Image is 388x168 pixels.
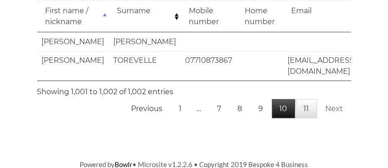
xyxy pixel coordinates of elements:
div: Showing 1,001 to 1,002 of 1,002 entries [37,81,174,97]
a: 11 [296,99,317,118]
td: Email [283,0,361,32]
td: [PERSON_NAME] [37,51,109,81]
a: 8 [230,99,250,118]
td: Home number [237,0,283,32]
td: [PERSON_NAME] [37,32,109,51]
td: First name / nickname: activate to sort column descending [37,0,109,32]
a: 10 [272,99,295,118]
td: TOREVELLE [109,51,181,81]
td: 07710873867 [181,51,237,81]
td: Surname: activate to sort column ascending [109,0,181,32]
a: Next [318,99,351,118]
td: Mobile number [181,0,237,32]
a: 9 [251,99,271,118]
span: … [190,104,209,113]
a: 7 [210,99,229,118]
td: [PERSON_NAME] [109,32,181,51]
td: [EMAIL_ADDRESS][DOMAIN_NAME] [283,51,361,81]
a: Previous [124,99,171,118]
a: 1 [171,99,190,118]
